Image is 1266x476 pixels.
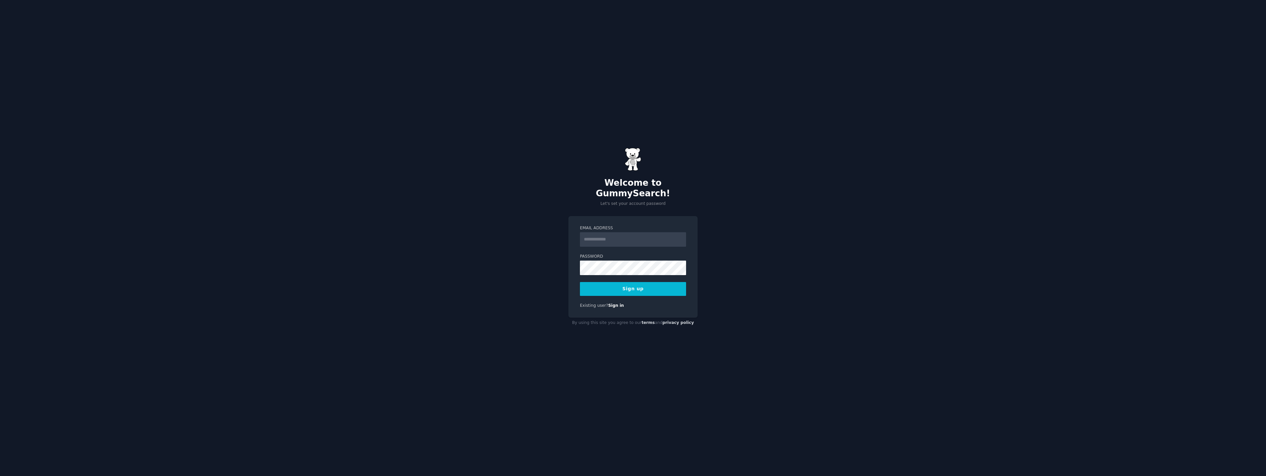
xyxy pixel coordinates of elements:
h2: Welcome to GummySearch! [568,178,698,199]
img: Gummy Bear [625,148,641,171]
label: Email Address [580,225,686,231]
a: terms [642,320,655,325]
a: privacy policy [662,320,694,325]
label: Password [580,254,686,260]
a: Sign in [608,303,624,308]
p: Let's set your account password [568,201,698,207]
span: Existing user? [580,303,608,308]
button: Sign up [580,282,686,296]
div: By using this site you agree to our and [568,318,698,328]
